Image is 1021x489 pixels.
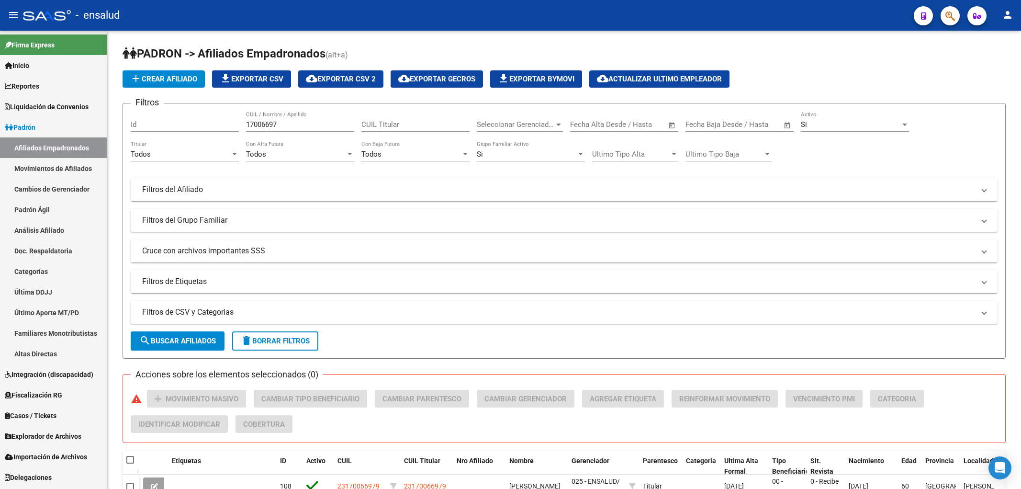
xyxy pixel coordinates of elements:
button: Actualizar ultimo Empleador [589,70,729,88]
mat-icon: warning [131,393,142,405]
mat-icon: add [130,73,142,84]
mat-icon: delete [241,335,252,346]
span: Todos [246,150,266,159]
button: Categoria [870,390,924,408]
mat-icon: person [1002,9,1013,21]
span: Cambiar Tipo Beneficiario [261,395,359,403]
span: Exportar Bymovi [498,75,574,83]
datatable-header-cell: CUIL Titular [400,451,453,482]
mat-panel-title: Filtros del Afiliado [142,184,975,195]
datatable-header-cell: Activo [303,451,334,482]
span: Localidad [964,457,994,465]
span: Todos [361,150,381,159]
span: ID [280,457,286,465]
datatable-header-cell: CUIL [334,451,386,482]
span: Si [801,120,807,129]
span: Ultima Alta Formal [724,457,758,476]
mat-panel-title: Filtros de CSV y Categorias [142,307,975,318]
mat-icon: cloud_download [306,73,317,84]
span: Cobertura [243,420,285,429]
mat-expansion-panel-header: Filtros del Grupo Familiar [131,209,998,232]
input: Fecha fin [617,120,664,129]
datatable-header-cell: Nro Afiliado [453,451,505,482]
input: Fecha inicio [570,120,609,129]
span: Nro Afiliado [457,457,493,465]
mat-expansion-panel-header: Filtros del Afiliado [131,178,998,201]
span: Movimiento Masivo [166,395,238,403]
mat-panel-title: Filtros del Grupo Familiar [142,215,975,226]
span: Etiquetas [172,457,201,465]
span: Sit. Revista [810,457,833,476]
button: Reinformar Movimiento [672,390,778,408]
button: Borrar Filtros [232,331,318,351]
span: Seleccionar Gerenciador [477,120,554,129]
span: CUIL Titular [404,457,440,465]
span: Ultimo Tipo Alta [592,150,670,159]
span: Liquidación de Convenios [5,102,89,112]
span: Vencimiento PMI [793,395,855,403]
datatable-header-cell: Etiquetas [168,451,276,482]
span: Si [477,150,483,159]
mat-icon: cloud_download [398,73,410,84]
button: Crear Afiliado [123,70,205,88]
span: Fiscalización RG [5,390,62,400]
mat-expansion-panel-header: Filtros de CSV y Categorias [131,301,998,324]
span: Exportar GECROS [398,75,475,83]
mat-icon: cloud_download [597,73,608,84]
h3: Filtros [131,96,164,109]
button: Exportar GECROS [391,70,483,88]
datatable-header-cell: Nacimiento [845,451,898,482]
datatable-header-cell: Ultima Alta Formal [720,451,768,482]
mat-icon: search [139,335,151,346]
span: Tipo Beneficiario [772,457,809,476]
span: PADRON -> Afiliados Empadronados [123,47,325,60]
datatable-header-cell: ID [276,451,303,482]
button: Exportar CSV 2 [298,70,383,88]
span: Exportar CSV 2 [306,75,376,83]
datatable-header-cell: Tipo Beneficiario [768,451,807,482]
datatable-header-cell: Nombre [505,451,568,482]
datatable-header-cell: Parentesco [639,451,682,482]
mat-expansion-panel-header: Cruce con archivos importantes SSS [131,239,998,262]
span: CUIL [337,457,352,465]
button: Agregar Etiqueta [582,390,664,408]
datatable-header-cell: Gerenciador [568,451,625,482]
span: Padrón [5,122,35,133]
span: Categoria [878,395,916,403]
span: Integración (discapacidad) [5,369,93,380]
span: Exportar CSV [220,75,283,83]
button: Cobertura [236,415,292,433]
button: Exportar CSV [212,70,291,88]
mat-panel-title: Cruce con archivos importantes SSS [142,246,975,256]
span: Casos / Tickets [5,410,56,421]
mat-expansion-panel-header: Filtros de Etiquetas [131,270,998,293]
span: Actualizar ultimo Empleador [597,75,722,83]
span: Edad [901,457,917,465]
button: Identificar Modificar [131,415,228,433]
span: Firma Express [5,40,55,50]
button: Movimiento Masivo [147,390,246,408]
datatable-header-cell: Categoria [682,451,720,482]
mat-icon: add [152,393,164,405]
mat-panel-title: Filtros de Etiquetas [142,276,975,287]
span: Todos [131,150,151,159]
span: Reportes [5,81,39,91]
datatable-header-cell: Edad [898,451,921,482]
span: 025 - ENSALUD [572,478,617,485]
datatable-header-cell: Localidad [960,451,998,482]
button: Open calendar [782,120,793,131]
span: Inicio [5,60,29,71]
button: Buscar Afiliados [131,331,224,351]
button: Exportar Bymovi [490,70,582,88]
span: Cambiar Gerenciador [484,395,567,403]
button: Cambiar Parentesco [375,390,469,408]
span: Delegaciones [5,472,52,483]
span: Activo [306,457,325,465]
button: Cambiar Gerenciador [477,390,574,408]
input: Fecha fin [733,120,779,129]
span: Reinformar Movimiento [679,395,770,403]
span: Agregar Etiqueta [590,395,656,403]
h3: Acciones sobre los elementos seleccionados (0) [131,368,323,381]
span: (alt+a) [325,50,348,59]
button: Open calendar [667,120,678,131]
